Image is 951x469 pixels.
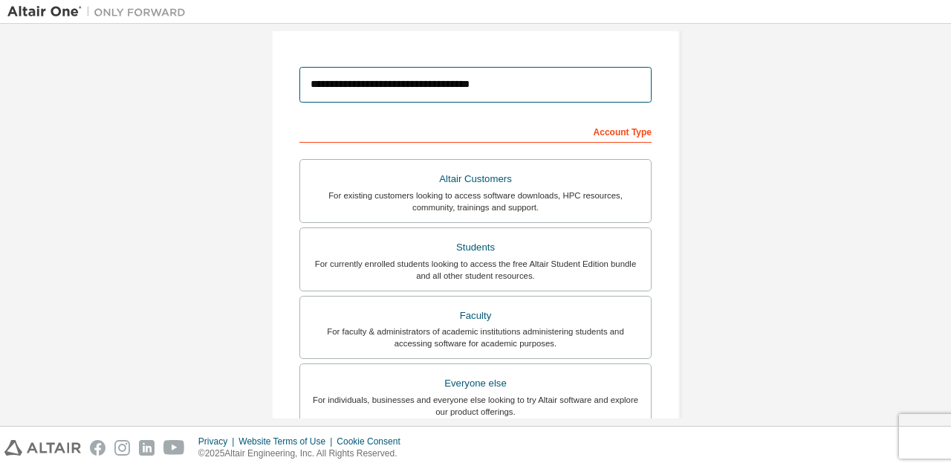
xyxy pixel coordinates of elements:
[163,440,185,456] img: youtube.svg
[7,4,193,19] img: Altair One
[198,447,409,460] p: © 2025 Altair Engineering, Inc. All Rights Reserved.
[309,237,642,258] div: Students
[139,440,155,456] img: linkedin.svg
[4,440,81,456] img: altair_logo.svg
[337,436,409,447] div: Cookie Consent
[114,440,130,456] img: instagram.svg
[309,326,642,349] div: For faculty & administrators of academic institutions administering students and accessing softwa...
[90,440,106,456] img: facebook.svg
[299,119,652,143] div: Account Type
[309,373,642,394] div: Everyone else
[198,436,238,447] div: Privacy
[309,190,642,213] div: For existing customers looking to access software downloads, HPC resources, community, trainings ...
[309,258,642,282] div: For currently enrolled students looking to access the free Altair Student Edition bundle and all ...
[238,436,337,447] div: Website Terms of Use
[309,394,642,418] div: For individuals, businesses and everyone else looking to try Altair software and explore our prod...
[309,305,642,326] div: Faculty
[309,169,642,190] div: Altair Customers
